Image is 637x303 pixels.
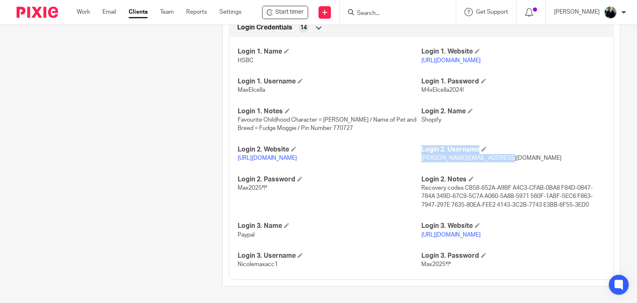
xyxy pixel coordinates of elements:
h4: Login 2. Name [421,107,605,116]
h4: Login 3. Username [238,252,421,260]
span: [PERSON_NAME][EMAIL_ADDRESS][DOMAIN_NAME] [421,155,562,161]
span: Get Support [476,9,508,15]
span: M4xElcella2024! [421,87,464,93]
span: Paypal [238,232,255,238]
h4: Login 2. Website [238,145,421,154]
span: Recovery codes CB58-652A-A9BF A4C3-CFAB-0BA8 F84D-0847-784A 349D-67C9-5C7A A060-5A88-5971 560F-1A... [421,185,593,208]
h4: Login 1. Website [421,47,605,56]
span: Favourite Childhood Character = [PERSON_NAME] / Name of Pet and Breed = Fudge Moggie / Pin Number... [238,117,416,131]
a: Email [102,8,116,16]
span: Shopify [421,117,441,123]
a: Settings [219,8,241,16]
span: Max2025*!* [421,261,451,267]
h4: Login 2. Notes [421,175,605,184]
input: Search [356,10,431,17]
a: Team [160,8,174,16]
span: Start timer [275,8,304,17]
h4: Login 1. Username [238,77,421,86]
h4: Login 3. Website [421,222,605,230]
span: Max2025*!* [238,185,267,191]
span: 14 [300,24,307,32]
span: MaxElcella [238,87,265,93]
a: Reports [186,8,207,16]
img: nicky-partington.jpg [604,6,617,19]
h4: Login 1. Name [238,47,421,56]
img: Pixie [17,7,58,18]
div: Elcella Ltd [262,6,308,19]
span: HSBC [238,58,253,64]
h4: Login 1. Notes [238,107,421,116]
a: [URL][DOMAIN_NAME] [421,58,481,64]
p: [PERSON_NAME] [554,8,600,16]
span: Nicolemaxacc1 [238,261,278,267]
a: Clients [129,8,148,16]
h4: Login 3. Password [421,252,605,260]
h4: Login 2. Password [238,175,421,184]
a: [URL][DOMAIN_NAME] [238,155,297,161]
span: Login Credentials [237,23,292,32]
h4: Login 3. Name [238,222,421,230]
a: Work [77,8,90,16]
h4: Login 1. Password [421,77,605,86]
h4: Login 2. Username [421,145,605,154]
a: [URL][DOMAIN_NAME] [421,232,481,238]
